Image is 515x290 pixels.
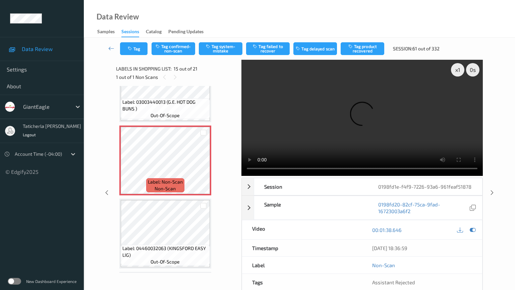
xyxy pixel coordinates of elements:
[151,112,180,119] span: out-of-scope
[174,65,197,72] span: 15 out of 21
[341,42,384,55] button: Tag product recovered
[368,178,482,195] div: 0198fd1e-f4f9-7226-93a6-961feaf51878
[146,28,162,37] div: Catalog
[242,257,362,274] div: Label
[393,45,412,52] span: Session:
[148,179,183,185] span: Label: Non-Scan
[242,196,482,220] div: Sample0198fd20-82cf-75ca-9fad-16723003a6f2
[97,28,115,37] div: Samples
[168,28,204,37] div: Pending Updates
[120,42,148,55] button: Tag
[97,27,121,37] a: Samples
[152,42,195,55] button: Tag confirmed-non-scan
[378,201,468,214] a: 0198fd20-82cf-75ca-9fad-16723003a6f2
[242,220,362,239] div: Video
[242,240,362,256] div: Timestamp
[254,178,368,195] div: Session
[246,42,290,55] button: Tag failed to recover
[372,279,415,285] span: Assistant Rejected
[466,63,479,77] div: 0 s
[155,185,176,192] span: non-scan
[372,262,395,269] a: Non-Scan
[242,178,482,195] div: Session0198fd1e-f4f9-7226-93a6-961feaf51878
[451,63,464,77] div: x 1
[168,27,210,37] a: Pending Updates
[121,27,146,37] a: Sessions
[199,42,242,55] button: Tag system-mistake
[372,227,402,233] a: 00:01:38.646
[97,13,139,20] div: Data Review
[254,196,368,220] div: Sample
[122,99,208,112] span: Label: 03003440013 (G.E. HOT DOG BUNS )
[122,245,208,258] span: Label: 04460032063 (KINGSFORD EASY LIG)
[372,245,472,251] div: [DATE] 18:36:59
[151,258,180,265] span: out-of-scope
[412,45,440,52] span: 61 out of 332
[146,27,168,37] a: Catalog
[121,28,139,37] div: Sessions
[116,73,237,81] div: 1 out of 1 Non Scans
[116,65,171,72] span: Labels in shopping list:
[293,42,337,55] button: Tag delayed scan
